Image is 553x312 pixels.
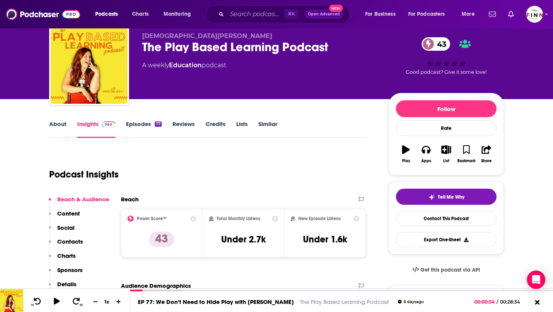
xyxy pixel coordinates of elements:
span: Tell Me Why [438,194,464,200]
button: Reach & Audience [49,196,109,210]
img: User Profile [526,6,543,23]
img: tell me why sparkle [429,194,435,200]
h2: Audience Demographics [121,282,191,289]
button: Show profile menu [526,6,543,23]
div: Bookmark [457,159,475,163]
button: Charts [49,252,76,266]
span: Monitoring [164,9,191,20]
input: Search podcasts, credits, & more... [227,8,284,20]
span: 10 [31,304,34,307]
div: List [443,159,449,163]
button: 10 [30,297,44,307]
a: Get this podcast via API [406,261,486,279]
span: ⌘ K [284,9,298,19]
div: 1 x [101,299,114,305]
div: Rate [396,120,497,136]
span: Logged in as FINNMadison [526,6,543,23]
div: Search podcasts, credits, & more... [213,5,357,23]
img: Podchaser Pro [102,121,115,128]
span: More [462,9,475,20]
span: Open Advanced [308,12,340,16]
button: Details [49,280,76,295]
a: About [49,120,66,138]
button: open menu [456,8,484,20]
a: 43 [422,37,450,51]
button: open menu [90,8,128,20]
img: Podchaser - Follow, Share and Rate Podcasts [6,7,80,22]
div: 77 [155,121,162,127]
h1: Podcast Insights [49,169,119,180]
button: Open AdvancedNew [305,10,343,19]
span: For Business [365,9,396,20]
div: Open Intercom Messenger [527,271,545,289]
a: Lists [236,120,248,138]
button: Social [49,224,75,238]
button: 30 [70,297,84,307]
span: / [497,299,498,305]
button: Share [477,140,497,168]
button: Play [396,140,416,168]
span: For Podcasters [408,9,445,20]
p: 43 [149,232,174,247]
p: Content [57,210,80,217]
h3: Under 1.6k [303,234,347,245]
button: Content [49,210,80,224]
span: 00:28:34 [498,299,528,305]
a: Show notifications dropdown [505,8,517,21]
span: 43 [429,37,450,51]
h3: Under 2.7k [221,234,266,245]
a: The Play Based Learning Podcast [300,298,389,305]
a: Show notifications dropdown [486,8,499,21]
p: Social [57,224,75,231]
a: Reviews [172,120,195,138]
a: InsightsPodchaser Pro [77,120,115,138]
h2: Total Monthly Listens [217,216,260,221]
a: Contact This Podcast [396,211,497,226]
button: Apps [416,140,436,168]
span: Charts [132,9,149,20]
button: open menu [158,8,201,20]
h2: New Episode Listens [298,216,341,221]
span: Get this podcast via API [421,267,480,273]
a: Charts [127,8,153,20]
span: [DEMOGRAPHIC_DATA][PERSON_NAME] [142,32,272,40]
p: Reach & Audience [57,196,109,203]
div: A weekly podcast [142,61,226,70]
h2: Reach [121,196,139,203]
div: 6 days ago [398,300,424,304]
span: New [329,5,343,12]
div: Share [481,159,492,163]
h2: Power Score™ [137,216,167,221]
button: tell me why sparkleTell Me Why [396,189,497,205]
span: 30 [79,304,83,307]
button: Sponsors [49,266,83,280]
a: Pro website [488,288,501,295]
button: open menu [360,8,405,20]
button: Contacts [49,238,83,252]
span: Podcasts [95,9,118,20]
div: Play [402,159,410,163]
button: Export One-Sheet [396,232,497,247]
p: Charts [57,252,76,259]
a: Education [169,61,202,69]
div: Apps [421,159,431,163]
p: Details [57,280,76,288]
p: Sponsors [57,266,83,274]
button: Bookmark [456,140,476,168]
a: Similar [258,120,277,138]
button: open menu [403,8,456,20]
button: Follow [396,100,497,117]
div: 43Good podcast? Give it some love! [389,32,504,80]
button: List [436,140,456,168]
a: Credits [205,120,225,138]
p: Contacts [57,238,83,245]
a: EP 77: We Don’t Need to Hide Play with [PERSON_NAME] [138,298,294,305]
span: 00:00:54 [474,299,497,305]
a: Episodes77 [126,120,162,138]
span: Good podcast? Give it some love! [406,69,487,75]
img: The Play Based Learning Podcast [51,27,127,104]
